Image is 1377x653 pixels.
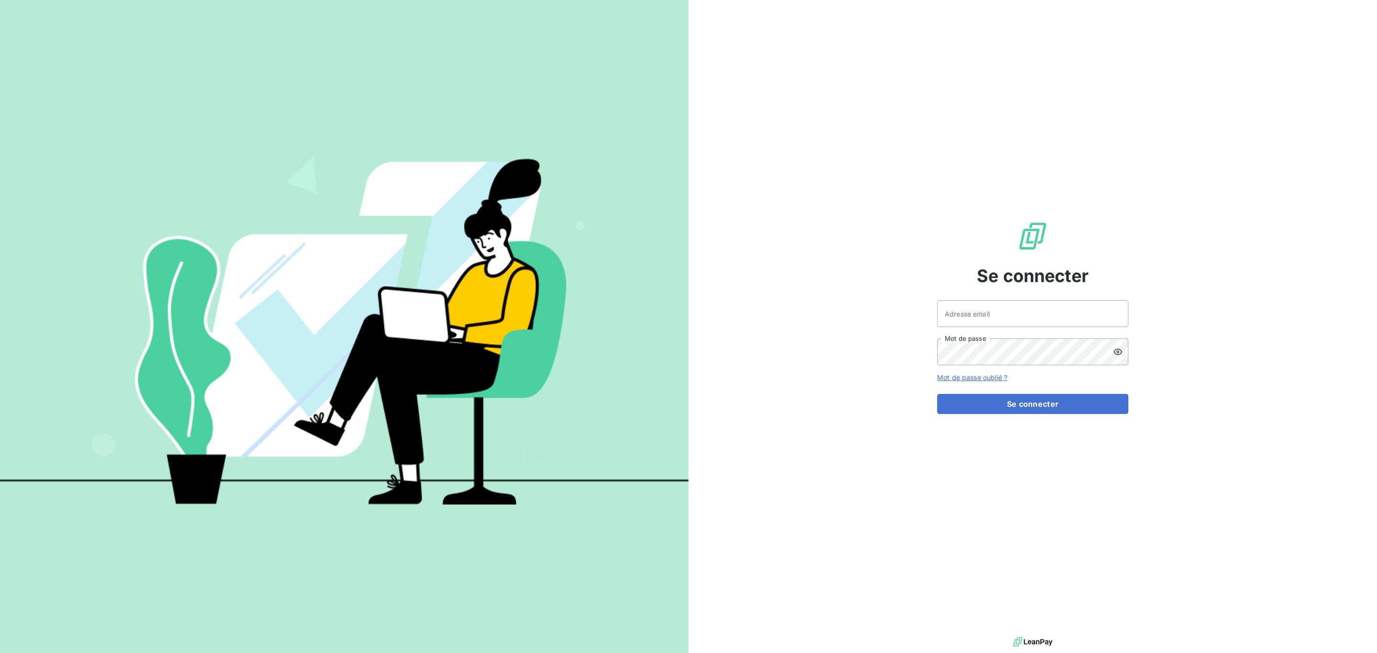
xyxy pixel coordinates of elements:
[1017,221,1048,251] img: Logo LeanPay
[937,373,1007,381] a: Mot de passe oublié ?
[937,300,1128,327] input: placeholder
[937,394,1128,414] button: Se connecter
[1013,635,1052,649] img: logo
[977,263,1089,289] span: Se connecter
